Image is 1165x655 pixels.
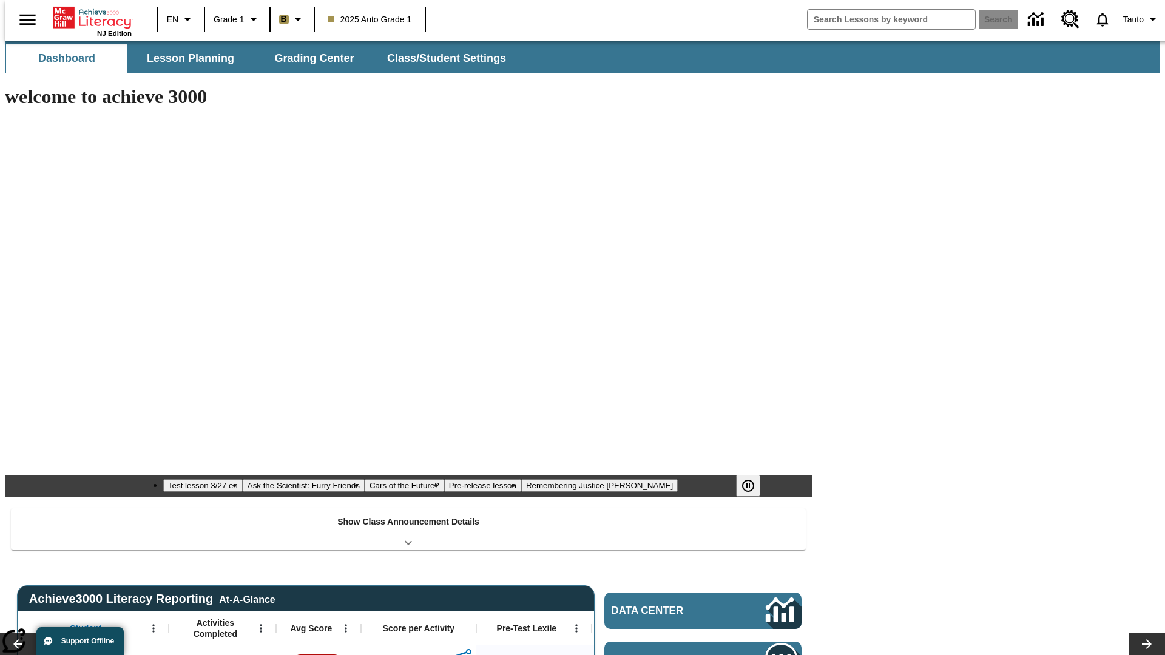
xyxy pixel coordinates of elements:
[5,41,1160,73] div: SubNavbar
[365,479,444,492] button: Slide 3 Cars of the Future?
[497,623,557,634] span: Pre-Test Lexile
[243,479,365,492] button: Slide 2 Ask the Scientist: Furry Friends
[337,619,355,637] button: Open Menu
[161,8,200,30] button: Language: EN, Select a language
[1129,633,1165,655] button: Lesson carousel, Next
[11,508,806,550] div: Show Class Announcement Details
[337,516,479,528] p: Show Class Announcement Details
[290,623,332,634] span: Avg Score
[612,605,725,617] span: Data Center
[6,44,127,73] button: Dashboard
[214,13,245,26] span: Grade 1
[328,13,412,26] span: 2025 Auto Grade 1
[1123,13,1144,26] span: Tauto
[1021,3,1054,36] a: Data Center
[252,619,270,637] button: Open Menu
[219,592,275,605] div: At-A-Glance
[163,479,243,492] button: Slide 1 Test lesson 3/27 en
[604,593,802,629] a: Data Center
[70,623,101,634] span: Student
[175,617,255,639] span: Activities Completed
[377,44,516,73] button: Class/Student Settings
[5,44,517,73] div: SubNavbar
[281,12,287,27] span: B
[254,44,375,73] button: Grading Center
[808,10,975,29] input: search field
[53,5,132,30] a: Home
[1087,4,1118,35] a: Notifications
[130,44,251,73] button: Lesson Planning
[521,479,678,492] button: Slide 5 Remembering Justice O'Connor
[567,619,586,637] button: Open Menu
[144,619,163,637] button: Open Menu
[1118,8,1165,30] button: Profile/Settings
[736,475,772,497] div: Pause
[1054,3,1087,36] a: Resource Center, Will open in new tab
[10,2,46,38] button: Open side menu
[444,479,521,492] button: Slide 4 Pre-release lesson
[29,592,275,606] span: Achieve3000 Literacy Reporting
[167,13,178,26] span: EN
[5,86,812,108] h1: welcome to achieve 3000
[209,8,266,30] button: Grade: Grade 1, Select a grade
[383,623,455,634] span: Score per Activity
[97,30,132,37] span: NJ Edition
[274,8,310,30] button: Boost Class color is light brown. Change class color
[61,637,114,645] span: Support Offline
[736,475,760,497] button: Pause
[53,4,132,37] div: Home
[36,627,124,655] button: Support Offline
